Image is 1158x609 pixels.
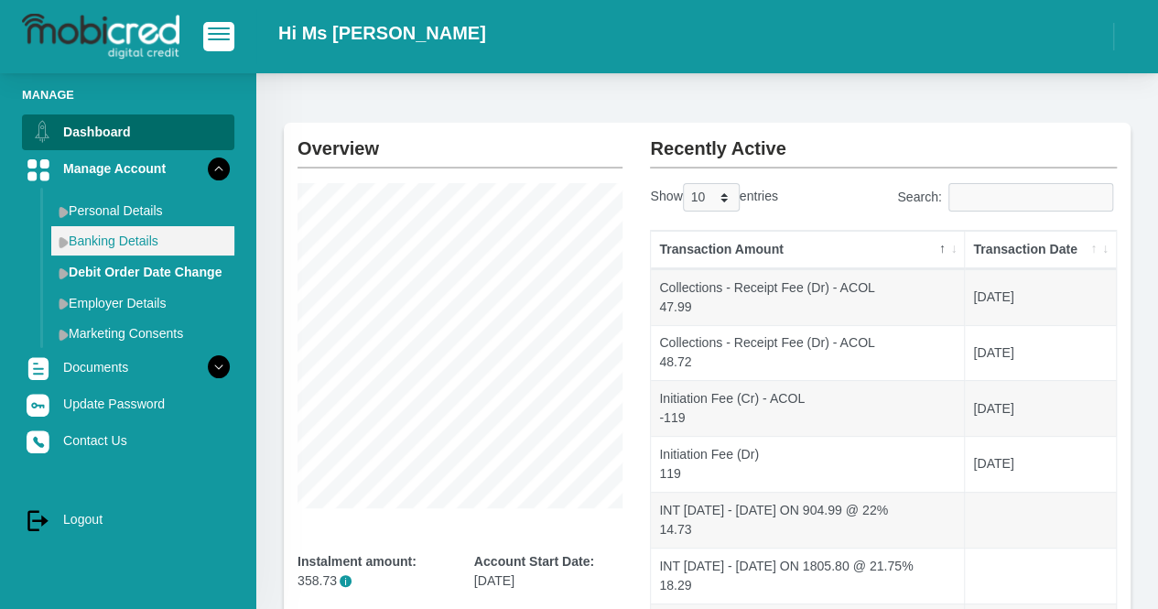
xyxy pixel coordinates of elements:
[683,183,740,212] select: Showentries
[474,552,623,591] div: [DATE]
[651,269,965,325] td: Collections - Receipt Fee (Dr) - ACOL 47.99
[51,257,234,287] a: Debit Order Date Change
[59,329,69,341] img: menu arrow
[650,123,1117,159] h2: Recently Active
[59,236,69,248] img: menu arrow
[948,183,1113,212] input: Search:
[651,380,965,436] td: Initiation Fee (Cr) - ACOL -119
[897,183,1117,212] label: Search:
[22,423,234,458] a: Contact Us
[965,436,1116,492] td: [DATE]
[22,114,234,149] a: Dashboard
[51,288,234,318] a: Employer Details
[59,206,69,218] img: menu arrow
[51,319,234,348] a: Marketing Consents
[22,86,234,103] li: Manage
[474,554,594,569] b: Account Start Date:
[51,196,234,225] a: Personal Details
[651,231,965,269] th: Transaction Amount: activate to sort column descending
[22,386,234,421] a: Update Password
[651,548,965,604] td: INT [DATE] - [DATE] ON 1805.80 @ 21.75% 18.29
[22,502,234,537] a: Logout
[965,325,1116,381] td: [DATE]
[59,298,69,310] img: menu arrow
[59,267,69,279] img: menu arrow
[298,123,622,159] h2: Overview
[51,226,234,256] a: Banking Details
[651,492,965,548] td: INT [DATE] - [DATE] ON 904.99 @ 22% 14.73
[965,269,1116,325] td: [DATE]
[650,183,777,212] label: Show entries
[298,554,417,569] b: Instalment amount:
[22,350,234,385] a: Documents
[965,231,1116,269] th: Transaction Date: activate to sort column ascending
[651,436,965,492] td: Initiation Fee (Dr) 119
[298,571,447,591] p: 358.73
[340,575,352,587] span: i
[22,14,179,60] img: logo-mobicred.svg
[278,22,486,44] h2: Hi Ms [PERSON_NAME]
[965,380,1116,436] td: [DATE]
[22,151,234,186] a: Manage Account
[651,325,965,381] td: Collections - Receipt Fee (Dr) - ACOL 48.72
